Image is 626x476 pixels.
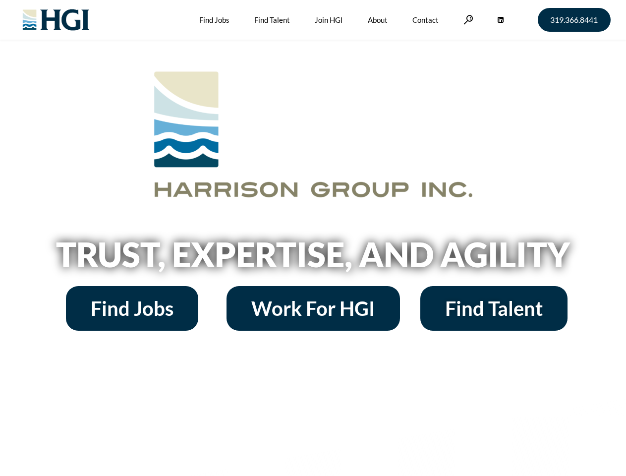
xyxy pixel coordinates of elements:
a: Work For HGI [227,286,400,331]
span: Find Talent [445,298,543,318]
a: Find Jobs [66,286,198,331]
a: Find Talent [420,286,568,331]
span: Work For HGI [251,298,375,318]
a: Search [463,15,473,24]
a: 319.366.8441 [538,8,611,32]
span: 319.366.8441 [550,16,598,24]
span: Find Jobs [91,298,173,318]
h2: Trust, Expertise, and Agility [31,238,596,271]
